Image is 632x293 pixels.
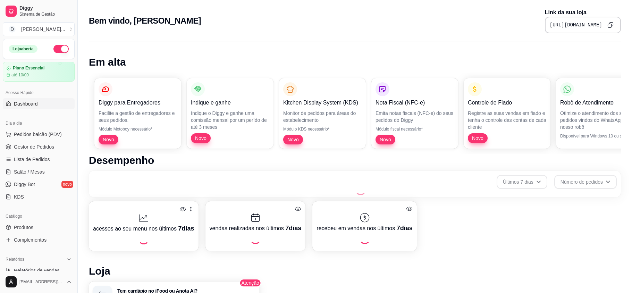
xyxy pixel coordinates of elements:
[3,3,75,19] a: DiggySistema de Gestão
[21,26,65,33] div: [PERSON_NAME] ...
[99,110,177,124] p: Facilite a gestão de entregadores e seus pedidos.
[19,279,64,285] span: [EMAIL_ADDRESS][DOMAIN_NAME]
[3,98,75,109] a: Dashboard
[371,78,458,149] button: Nota Fiscal (NFC-e)Emita notas fiscais (NFC-e) do seus pedidos do DiggyMódulo fiscal necessário*Novo
[94,78,181,149] button: Diggy para EntregadoresFacilite a gestão de entregadores e seus pedidos.Módulo Motoboy necessário...
[468,99,546,107] p: Controle de Fiado
[554,175,617,189] button: Número de pedidos
[187,78,273,149] button: Indique e ganheIndique o Diggy e ganhe uma comissão mensal por um perído de até 3 mesesNovo
[3,129,75,140] button: Pedidos balcão (PDV)
[14,181,35,188] span: Diggy Bot
[192,135,209,142] span: Novo
[99,99,177,107] p: Diggy para Entregadores
[3,274,75,290] button: [EMAIL_ADDRESS][DOMAIN_NAME]
[191,99,269,107] p: Indique e ganhe
[497,175,547,189] button: Últimos 7 dias
[19,5,72,11] span: Diggy
[3,222,75,233] a: Produtos
[469,135,486,142] span: Novo
[239,279,261,287] span: Atenção
[468,110,546,131] p: Registre as suas vendas em fiado e tenha o controle das contas de cada cliente
[14,100,38,107] span: Dashboard
[285,136,302,143] span: Novo
[3,265,75,276] a: Relatórios de vendas
[3,62,75,82] a: Plano Essencialaté 10/09
[3,234,75,245] a: Complementos
[355,184,366,195] div: Loading
[359,233,370,244] div: Loading
[9,26,16,33] span: D
[89,56,621,68] h1: Em alta
[138,233,149,244] div: Loading
[19,11,72,17] span: Sistema de Gestão
[14,168,45,175] span: Salão / Mesas
[283,99,362,107] p: Kitchen Display System (KDS)
[376,110,454,124] p: Emita notas fiscais (NFC-e) do seus pedidos do Diggy
[464,78,550,149] button: Controle de FiadoRegistre as suas vendas em fiado e tenha o controle das contas de cada clienteNovo
[3,118,75,129] div: Dia a dia
[93,224,194,233] p: acessos ao seu menu nos últimos
[89,15,201,26] h2: Bem vindo, [PERSON_NAME]
[9,45,37,53] div: Loja aberta
[283,110,362,124] p: Monitor de pedidos para áreas do estabelecimento
[376,126,454,132] p: Módulo fiscal necessário*
[14,156,50,163] span: Lista de Pedidos
[605,19,616,31] button: Copy to clipboard
[377,136,394,143] span: Novo
[397,225,413,232] span: 7 dias
[3,211,75,222] div: Catálogo
[13,66,44,71] article: Plano Essencial
[53,45,69,53] button: Alterar Status
[14,224,33,231] span: Produtos
[3,87,75,98] div: Acesso Rápido
[550,22,602,28] pre: [URL][DOMAIN_NAME]
[89,154,621,167] h1: Desempenho
[3,154,75,165] a: Lista de Pedidos
[3,179,75,190] a: Diggy Botnovo
[250,233,261,244] div: Loading
[3,141,75,152] a: Gestor de Pedidos
[11,72,29,78] article: até 10/09
[14,267,60,274] span: Relatórios de vendas
[89,265,621,277] h1: Loja
[279,78,366,149] button: Kitchen Display System (KDS)Monitor de pedidos para áreas do estabelecimentoMódulo KDS necessário...
[99,126,177,132] p: Módulo Motoboy necessário*
[14,131,62,138] span: Pedidos balcão (PDV)
[14,236,47,243] span: Complementos
[14,193,24,200] span: KDS
[210,223,302,233] p: vendas realizadas nos últimos
[6,257,24,262] span: Relatórios
[3,166,75,177] a: Salão / Mesas
[14,143,54,150] span: Gestor de Pedidos
[3,191,75,202] a: KDS
[545,8,621,17] p: Link da sua loja
[283,126,362,132] p: Módulo KDS necessário*
[3,22,75,36] button: Select a team
[191,110,269,131] p: Indique o Diggy e ganhe uma comissão mensal por um perído de até 3 meses
[285,225,301,232] span: 7 dias
[317,223,412,233] p: recebeu em vendas nos últimos
[100,136,117,143] span: Novo
[376,99,454,107] p: Nota Fiscal (NFC-e)
[178,225,194,232] span: 7 dias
